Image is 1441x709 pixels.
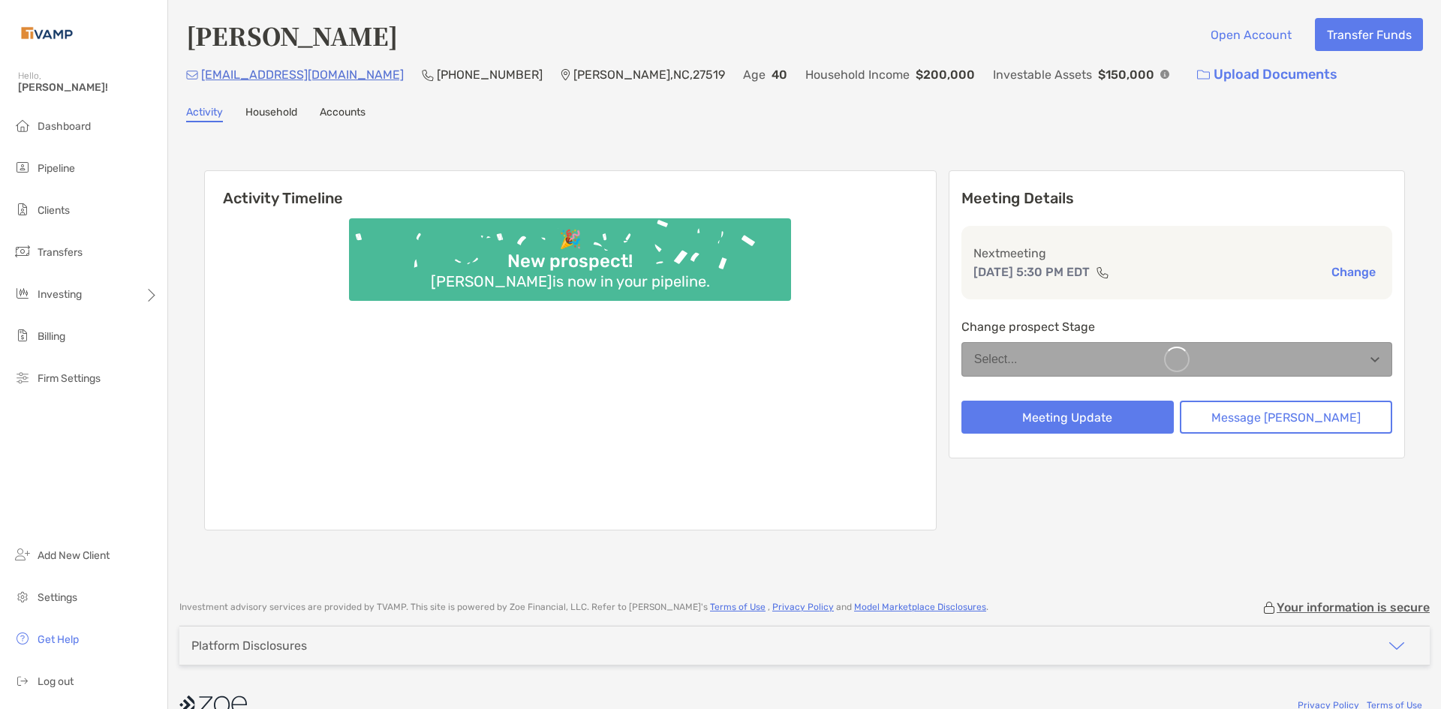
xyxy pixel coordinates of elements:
img: transfers icon [14,242,32,260]
p: [PHONE_NUMBER] [437,65,543,84]
img: clients icon [14,200,32,218]
div: 🎉 [553,229,588,251]
img: add_new_client icon [14,545,32,563]
p: $200,000 [916,65,975,84]
p: 40 [772,65,787,84]
span: Transfers [38,246,83,259]
img: logout icon [14,671,32,689]
button: Open Account [1199,18,1303,51]
img: pipeline icon [14,158,32,176]
a: Household [245,106,297,122]
p: Investable Assets [993,65,1092,84]
h4: [PERSON_NAME] [186,18,398,53]
img: settings icon [14,587,32,605]
p: [DATE] 5:30 PM EDT [973,263,1090,281]
img: billing icon [14,326,32,344]
span: Investing [38,288,82,301]
a: Upload Documents [1187,59,1347,91]
div: New prospect! [501,251,639,272]
button: Message [PERSON_NAME] [1180,401,1392,434]
p: $150,000 [1098,65,1154,84]
p: Change prospect Stage [961,317,1392,336]
img: icon arrow [1388,637,1406,655]
img: Phone Icon [422,69,434,81]
p: Next meeting [973,244,1380,263]
button: Meeting Update [961,401,1174,434]
span: Billing [38,330,65,343]
div: Platform Disclosures [191,638,307,653]
img: Location Icon [561,69,570,81]
p: Meeting Details [961,189,1392,208]
img: investing icon [14,284,32,302]
p: Your information is secure [1277,600,1430,614]
img: Email Icon [186,71,198,80]
a: Accounts [320,106,366,122]
span: Settings [38,591,77,604]
img: communication type [1096,266,1109,278]
p: Investment advisory services are provided by TVAMP . This site is powered by Zoe Financial, LLC. ... [179,602,988,613]
p: Household Income [805,65,910,84]
img: button icon [1197,70,1210,80]
a: Activity [186,106,223,122]
span: Add New Client [38,549,110,562]
img: dashboard icon [14,116,32,134]
button: Transfer Funds [1315,18,1423,51]
button: Change [1327,264,1380,280]
p: [EMAIL_ADDRESS][DOMAIN_NAME] [201,65,404,84]
img: Info Icon [1160,70,1169,79]
p: [PERSON_NAME] , NC , 27519 [573,65,725,84]
a: Terms of Use [710,602,766,612]
span: Log out [38,675,74,688]
span: Firm Settings [38,372,101,385]
img: get-help icon [14,629,32,647]
span: Clients [38,204,70,217]
span: [PERSON_NAME]! [18,81,158,94]
h6: Activity Timeline [205,171,936,207]
a: Privacy Policy [772,602,834,612]
span: Get Help [38,633,79,646]
img: Zoe Logo [18,6,76,60]
span: Dashboard [38,120,91,133]
p: Age [743,65,766,84]
div: [PERSON_NAME] is now in your pipeline. [425,272,716,290]
span: Pipeline [38,162,75,175]
a: Model Marketplace Disclosures [854,602,986,612]
img: firm-settings icon [14,368,32,386]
